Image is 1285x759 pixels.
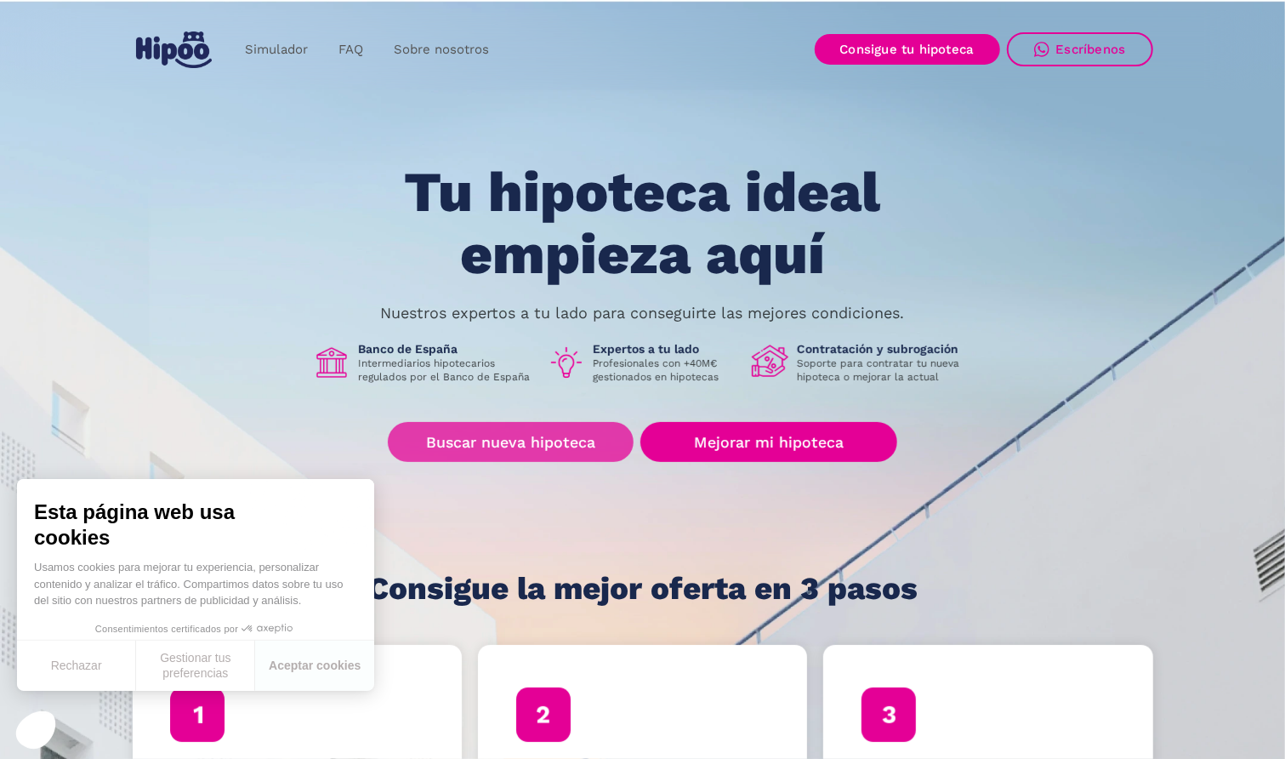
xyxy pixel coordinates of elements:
[378,33,504,66] a: Sobre nosotros
[594,357,738,384] p: Profesionales con +40M€ gestionados en hipotecas
[640,422,896,462] a: Mejorar mi hipoteca
[320,162,964,285] h1: Tu hipoteca ideal empieza aquí
[359,341,534,357] h1: Banco de España
[323,33,378,66] a: FAQ
[798,357,973,384] p: Soporte para contratar tu nueva hipoteca o mejorar la actual
[230,33,323,66] a: Simulador
[367,572,918,606] h1: Consigue la mejor oferta en 3 pasos
[815,34,1000,65] a: Consigue tu hipoteca
[798,341,973,357] h1: Contratación y subrogación
[359,357,534,384] p: Intermediarios hipotecarios regulados por el Banco de España
[1007,32,1153,66] a: Escríbenos
[388,422,634,462] a: Buscar nueva hipoteca
[594,341,738,357] h1: Expertos a tu lado
[381,306,905,320] p: Nuestros expertos a tu lado para conseguirte las mejores condiciones.
[1056,42,1126,57] div: Escríbenos
[133,25,216,75] a: home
